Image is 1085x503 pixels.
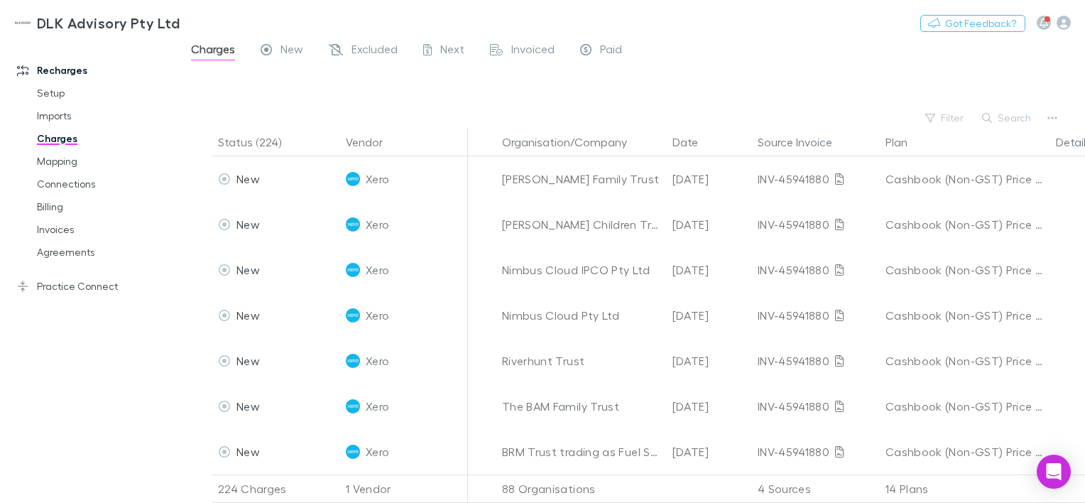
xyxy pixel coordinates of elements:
[346,172,360,186] img: Xero's Logo
[236,172,260,185] span: New
[667,293,752,338] div: [DATE]
[346,263,360,277] img: Xero's Logo
[920,15,1025,32] button: Got Feedback?
[346,128,400,156] button: Vendor
[366,384,389,429] span: Xero
[672,128,715,156] button: Date
[236,445,260,458] span: New
[502,247,661,293] div: Nimbus Cloud IPCO Pty Ltd
[496,475,667,503] div: 88 Organisations
[346,445,360,459] img: Xero's Logo
[667,384,752,429] div: [DATE]
[885,128,925,156] button: Plan
[885,384,1045,429] div: Cashbook (Non-GST) Price Plan
[502,156,661,202] div: [PERSON_NAME] Family Trust
[236,399,260,413] span: New
[758,429,874,475] div: INV-45941880
[3,275,186,298] a: Practice Connect
[366,156,389,202] span: Xero
[346,399,360,413] img: Xero's Logo
[885,202,1045,247] div: Cashbook (Non-GST) Price Plan
[280,42,303,60] span: New
[351,42,398,60] span: Excluded
[758,247,874,293] div: INV-45941880
[667,156,752,202] div: [DATE]
[346,308,360,323] img: Xero's Logo
[236,263,260,276] span: New
[23,195,186,218] a: Billing
[23,173,186,195] a: Connections
[758,202,874,247] div: INV-45941880
[191,42,235,60] span: Charges
[667,247,752,293] div: [DATE]
[236,217,260,231] span: New
[23,150,186,173] a: Mapping
[1037,455,1071,489] div: Open Intercom Messenger
[880,475,1050,503] div: 14 Plans
[918,109,972,126] button: Filter
[23,104,186,127] a: Imports
[885,429,1045,475] div: Cashbook (Non-GST) Price Plan
[758,156,874,202] div: INV-45941880
[667,338,752,384] div: [DATE]
[758,128,849,156] button: Source Invoice
[6,6,188,40] a: DLK Advisory Pty Ltd
[440,42,464,60] span: Next
[23,218,186,241] a: Invoices
[502,128,644,156] button: Organisation/Company
[346,217,360,232] img: Xero's Logo
[502,384,661,429] div: The BAM Family Trust
[667,429,752,475] div: [DATE]
[758,338,874,384] div: INV-45941880
[502,429,661,475] div: BRM Trust trading as Fuel Sense
[502,338,661,384] div: Riverhunt Trust
[758,384,874,429] div: INV-45941880
[885,247,1045,293] div: Cashbook (Non-GST) Price Plan
[14,14,31,31] img: DLK Advisory Pty Ltd's Logo
[236,354,260,367] span: New
[23,82,186,104] a: Setup
[885,156,1045,202] div: Cashbook (Non-GST) Price Plan
[366,202,389,247] span: Xero
[975,109,1040,126] button: Search
[600,42,622,60] span: Paid
[502,293,661,338] div: Nimbus Cloud Pty Ltd
[885,293,1045,338] div: Cashbook (Non-GST) Price Plan
[366,293,389,338] span: Xero
[340,475,468,503] div: 1 Vendor
[366,247,389,293] span: Xero
[23,241,186,264] a: Agreements
[752,475,880,503] div: 4 Sources
[502,202,661,247] div: [PERSON_NAME] Children Trust
[758,293,874,338] div: INV-45941880
[346,354,360,368] img: Xero's Logo
[3,59,186,82] a: Recharges
[885,338,1045,384] div: Cashbook (Non-GST) Price Plan
[366,429,389,475] span: Xero
[37,14,180,31] h3: DLK Advisory Pty Ltd
[212,475,340,503] div: 224 Charges
[667,202,752,247] div: [DATE]
[366,338,389,384] span: Xero
[236,308,260,322] span: New
[511,42,555,60] span: Invoiced
[23,127,186,150] a: Charges
[218,128,298,156] button: Status (224)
